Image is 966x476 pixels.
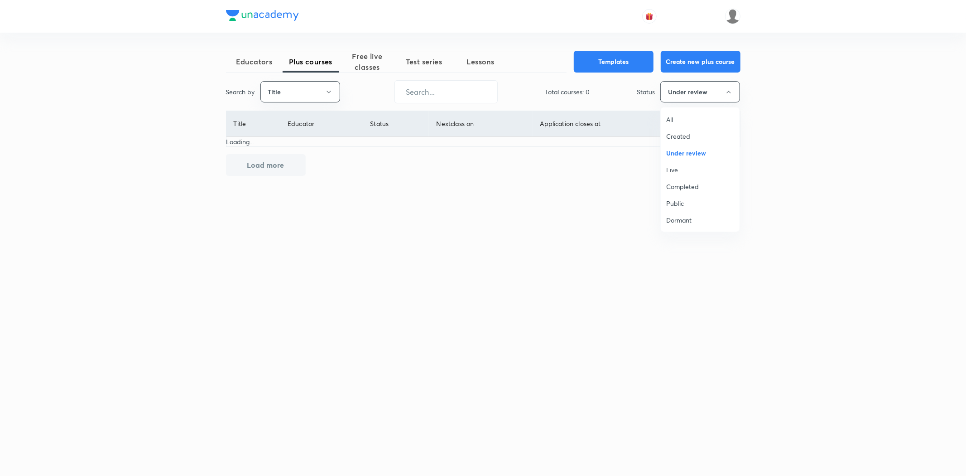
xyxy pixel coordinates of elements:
span: Completed [666,182,734,191]
span: Under review [666,148,734,158]
span: Public [666,199,734,208]
span: Created [666,131,734,141]
span: Live [666,165,734,175]
span: Dormant [666,215,734,225]
span: All [666,115,734,124]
